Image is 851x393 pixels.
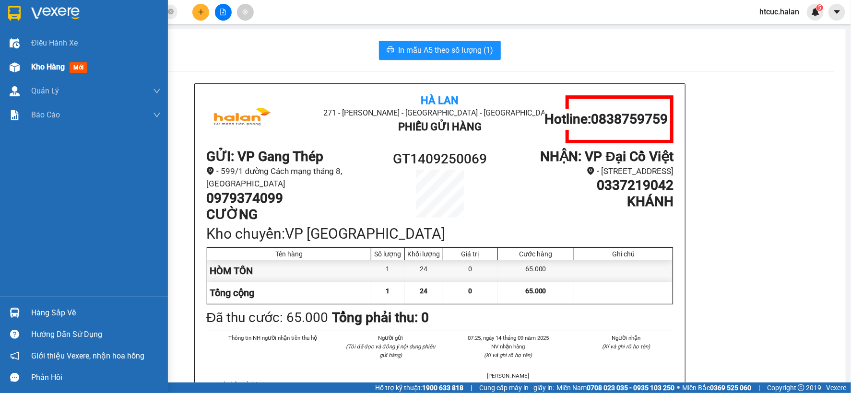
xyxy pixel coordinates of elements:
h1: Hotline: 0838759759 [544,111,668,127]
sup: 5 [816,4,823,11]
img: warehouse-icon [10,62,20,72]
img: logo.jpg [206,95,278,143]
span: Miền Bắc [682,382,751,393]
button: aim [237,4,254,21]
b: Phiếu Gửi Hàng [398,121,482,133]
span: down [153,87,161,95]
button: file-add [215,4,232,21]
li: - 599/1 đường Cách mạng tháng 8, [GEOGRAPHIC_DATA] [206,165,381,190]
li: 271 - [PERSON_NAME] - [GEOGRAPHIC_DATA] - [GEOGRAPHIC_DATA] [90,23,401,35]
span: Kho hàng [31,62,65,71]
span: Tổng cộng [210,287,254,299]
li: Thông tin NH người nhận tiền thu hộ [225,334,320,342]
span: 24 [420,287,427,295]
span: close-circle [168,9,174,14]
div: Kho chuyển: VP [GEOGRAPHIC_DATA] [206,222,674,245]
li: Người nhận [579,334,674,342]
img: warehouse-icon [10,38,20,48]
img: logo-vxr [8,6,21,21]
span: htcuc.halan [752,6,807,18]
span: file-add [220,9,226,15]
span: Hỗ trợ kỹ thuật: [375,382,463,393]
span: message [10,373,19,382]
img: warehouse-icon [10,86,20,96]
div: Ghi chú [577,250,670,258]
span: environment [587,167,595,175]
img: icon-new-feature [811,8,820,16]
li: 271 - [PERSON_NAME] - [GEOGRAPHIC_DATA] - [GEOGRAPHIC_DATA] [284,107,595,119]
span: question-circle [10,330,19,339]
b: NHẬN : VP Đại Cồ Việt [541,149,674,164]
span: ⚪️ [677,386,680,390]
span: aim [242,9,248,15]
span: 5 [818,4,821,11]
div: 0 [443,260,498,282]
li: 07:25, ngày 14 tháng 09 năm 2025 [461,334,556,342]
span: plus [198,9,204,15]
button: printerIn mẫu A5 theo số lượng (1) [379,41,501,60]
div: Phản hồi [31,370,161,385]
span: 0 [468,287,472,295]
span: Cung cấp máy in - giấy in: [479,382,554,393]
span: 1 [386,287,390,295]
div: Cước hàng [500,250,571,258]
i: (Kí và ghi rõ họ tên) [602,343,650,350]
span: | [471,382,472,393]
b: Hà Lan [421,94,459,106]
span: In mẫu A5 theo số lượng (1) [398,44,493,56]
li: - [STREET_ADDRESS] [498,165,674,178]
li: NV nhận hàng [461,342,556,351]
div: Hướng dẫn sử dụng [31,327,161,342]
span: notification [10,351,19,360]
strong: 0369 525 060 [710,384,751,392]
i: (Tôi đã đọc và đồng ý nội dung phiếu gửi hàng) [346,343,435,358]
i: (Kí và ghi rõ họ tên) [485,352,532,358]
span: | [758,382,760,393]
span: Báo cáo [31,109,60,121]
img: warehouse-icon [10,308,20,318]
img: solution-icon [10,110,20,120]
div: 1 [371,260,405,282]
span: caret-down [833,8,841,16]
div: 65.000 [498,260,574,282]
h1: CƯỜNG [206,207,381,223]
button: plus [192,4,209,21]
strong: 1900 633 818 [422,384,463,392]
h1: KHÁNH [498,194,674,210]
span: Điều hành xe [31,37,78,49]
span: Miền Nam [556,382,674,393]
span: printer [387,46,394,55]
div: Số lượng [374,250,402,258]
h1: GT1409250069 [381,149,498,170]
b: GỬI : VP Gang Thép [12,65,129,81]
span: mới [70,62,87,73]
button: caret-down [828,4,845,21]
li: Người gửi [343,334,438,342]
img: logo.jpg [12,12,84,60]
span: 65.000 [525,287,546,295]
div: Hàng sắp về [31,306,161,320]
h1: 0337219042 [498,177,674,194]
div: Giá trị [446,250,495,258]
h1: 0979374099 [206,190,381,207]
div: HÒM TÔN [207,260,371,282]
span: Giới thiệu Vexere, nhận hoa hồng [31,350,144,362]
div: Khối lượng [407,250,440,258]
b: GỬI : VP Gang Thép [206,149,323,164]
li: [PERSON_NAME] [461,371,556,380]
div: Đã thu cước : 65.000 [206,307,328,328]
b: Tổng phải thu: 0 [332,310,429,325]
span: copyright [798,384,804,391]
strong: 0708 023 035 - 0935 103 250 [587,384,674,392]
span: environment [206,167,214,175]
span: Quản Lý [31,85,59,97]
div: Tên hàng [210,250,368,258]
div: 24 [405,260,443,282]
span: down [153,111,161,119]
span: close-circle [168,8,174,17]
